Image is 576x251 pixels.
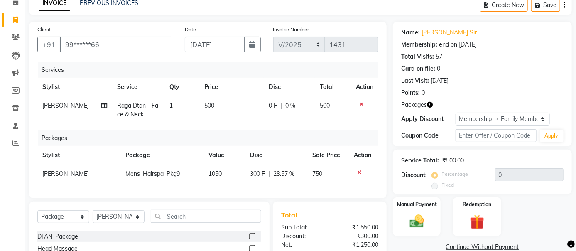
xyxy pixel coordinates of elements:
[275,232,330,241] div: Discount:
[330,241,385,249] div: ₹1,250.00
[151,210,261,223] input: Search
[405,213,429,230] img: _cash.svg
[275,241,330,249] div: Net:
[401,101,427,109] span: Packages
[436,52,442,61] div: 57
[401,64,435,73] div: Card on file:
[401,76,429,85] div: Last Visit:
[401,171,427,180] div: Discount:
[437,64,440,73] div: 0
[315,78,351,96] th: Total
[245,146,307,165] th: Disc
[164,78,199,96] th: Qty
[401,28,420,37] div: Name:
[441,170,468,178] label: Percentage
[422,89,425,97] div: 0
[397,201,437,208] label: Manual Payment
[441,181,454,189] label: Fixed
[280,101,282,110] span: |
[401,89,420,97] div: Points:
[117,102,158,118] span: Raga Dtan - Face & Neck
[273,26,309,33] label: Invoice Number
[312,170,322,177] span: 750
[401,52,434,61] div: Total Visits:
[42,102,89,109] span: [PERSON_NAME]
[37,26,51,33] label: Client
[38,130,385,146] div: Packages
[275,223,330,232] div: Sub Total:
[442,156,464,165] div: ₹500.00
[463,201,492,208] label: Redemption
[264,78,315,96] th: Disc
[351,78,378,96] th: Action
[466,213,489,231] img: _gift.svg
[125,170,180,177] span: Mens_Hairspa_Pkg9
[401,115,455,123] div: Apply Discount
[439,40,477,49] div: end on [DATE]
[456,129,537,142] input: Enter Offer / Coupon Code
[204,102,214,109] span: 500
[37,37,61,52] button: +91
[273,170,294,178] span: 28.57 %
[540,130,564,142] button: Apply
[208,170,222,177] span: 1050
[37,78,112,96] th: Stylist
[42,170,89,177] span: [PERSON_NAME]
[38,62,385,78] div: Services
[285,101,295,110] span: 0 %
[349,146,378,165] th: Action
[307,146,349,165] th: Sale Price
[60,37,172,52] input: Search by Name/Mobile/Email/Code
[37,232,78,241] div: DTAN_Package
[37,146,120,165] th: Stylist
[330,223,385,232] div: ₹1,550.00
[431,76,449,85] div: [DATE]
[401,131,455,140] div: Coupon Code
[330,232,385,241] div: ₹300.00
[112,78,164,96] th: Service
[250,170,265,178] span: 300 F
[401,40,437,49] div: Membership:
[185,26,196,33] label: Date
[422,28,477,37] a: [PERSON_NAME] Sir
[281,211,300,219] span: Total
[203,146,245,165] th: Value
[268,170,270,178] span: |
[199,78,264,96] th: Price
[169,102,173,109] span: 1
[320,102,330,109] span: 500
[120,146,203,165] th: Package
[269,101,277,110] span: 0 F
[401,156,439,165] div: Service Total:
